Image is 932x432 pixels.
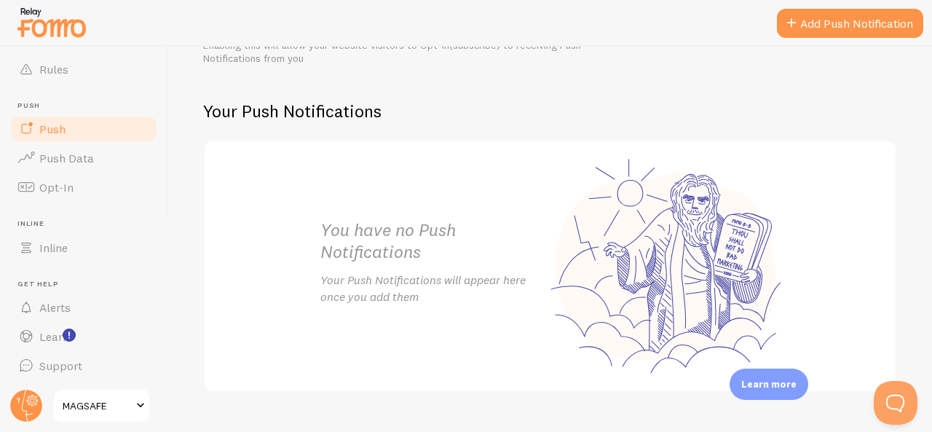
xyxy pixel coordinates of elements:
[39,300,71,315] span: Alerts
[39,180,74,195] span: Opt-In
[39,329,69,344] span: Learn
[9,293,159,322] a: Alerts
[52,388,151,423] a: MAGSAFE
[9,114,159,144] a: Push
[17,280,159,289] span: Get Help
[320,272,550,305] p: Your Push Notifications will appear here once you add them
[39,62,68,76] span: Rules
[730,369,808,400] div: Learn more
[9,144,159,173] a: Push Data
[9,351,159,380] a: Support
[320,219,550,264] h2: You have no Push Notifications
[17,219,159,229] span: Inline
[9,173,159,202] a: Opt-In
[39,240,68,255] span: Inline
[63,397,132,415] span: MAGSAFE
[39,151,94,165] span: Push Data
[9,55,159,84] a: Rules
[39,358,82,373] span: Support
[874,381,917,425] iframe: Help Scout Beacon - Open
[17,101,159,111] span: Push
[741,377,797,391] p: Learn more
[203,100,897,122] h2: Your Push Notifications
[39,122,66,136] span: Push
[63,329,76,342] svg: <p>Watch New Feature Tutorials!</p>
[9,322,159,351] a: Learn
[203,39,640,65] div: Enabling this will allow your website visitors to Opt-In(subscribe) to receiving Push Notificatio...
[9,233,159,262] a: Inline
[15,4,88,41] img: fomo-relay-logo-orange.svg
